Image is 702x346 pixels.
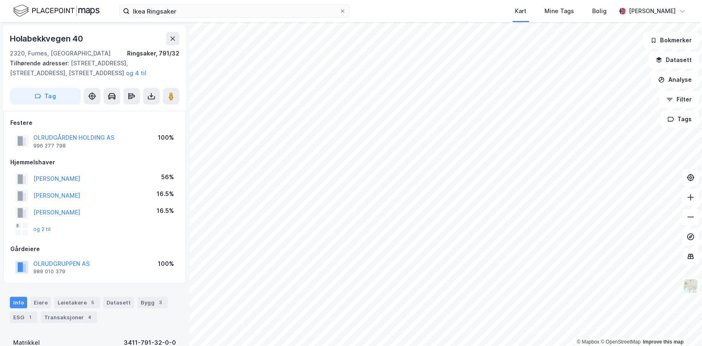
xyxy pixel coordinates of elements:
[88,298,97,307] div: 5
[629,6,676,16] div: [PERSON_NAME]
[156,298,164,307] div: 3
[157,206,174,216] div: 16.5%
[661,307,702,346] iframe: Chat Widget
[10,88,81,104] button: Tag
[683,278,698,294] img: Z
[13,4,100,18] img: logo.f888ab2527a4732fd821a326f86c7f29.svg
[158,259,174,269] div: 100%
[10,48,111,58] div: 2320, Furnes, [GEOGRAPHIC_DATA]
[137,297,168,308] div: Bygg
[157,189,174,199] div: 16.5%
[54,297,100,308] div: Leietakere
[127,48,179,58] div: Ringsaker, 791/32
[661,307,702,346] div: Kontrollprogram for chat
[659,91,699,108] button: Filter
[33,268,65,275] div: 989 010 379
[577,339,599,345] a: Mapbox
[600,339,640,345] a: OpenStreetMap
[643,339,683,345] a: Improve this map
[86,313,94,321] div: 4
[30,297,51,308] div: Eiere
[33,143,66,149] div: 996 277 798
[103,297,134,308] div: Datasett
[41,311,97,323] div: Transaksjoner
[10,60,71,67] span: Tilhørende adresser:
[10,118,179,128] div: Festere
[130,5,339,17] input: Søk på adresse, matrikkel, gårdeiere, leietakere eller personer
[10,311,37,323] div: ESG
[10,32,85,45] div: Holabekkvegen 40
[660,111,699,127] button: Tags
[515,6,526,16] div: Kart
[544,6,574,16] div: Mine Tags
[161,172,174,182] div: 56%
[643,32,699,48] button: Bokmerker
[10,157,179,167] div: Hjemmelshaver
[10,244,179,254] div: Gårdeiere
[158,133,174,143] div: 100%
[10,58,173,78] div: [STREET_ADDRESS], [STREET_ADDRESS], [STREET_ADDRESS]
[26,313,34,321] div: 1
[10,297,27,308] div: Info
[651,72,699,88] button: Analyse
[649,52,699,68] button: Datasett
[592,6,607,16] div: Bolig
